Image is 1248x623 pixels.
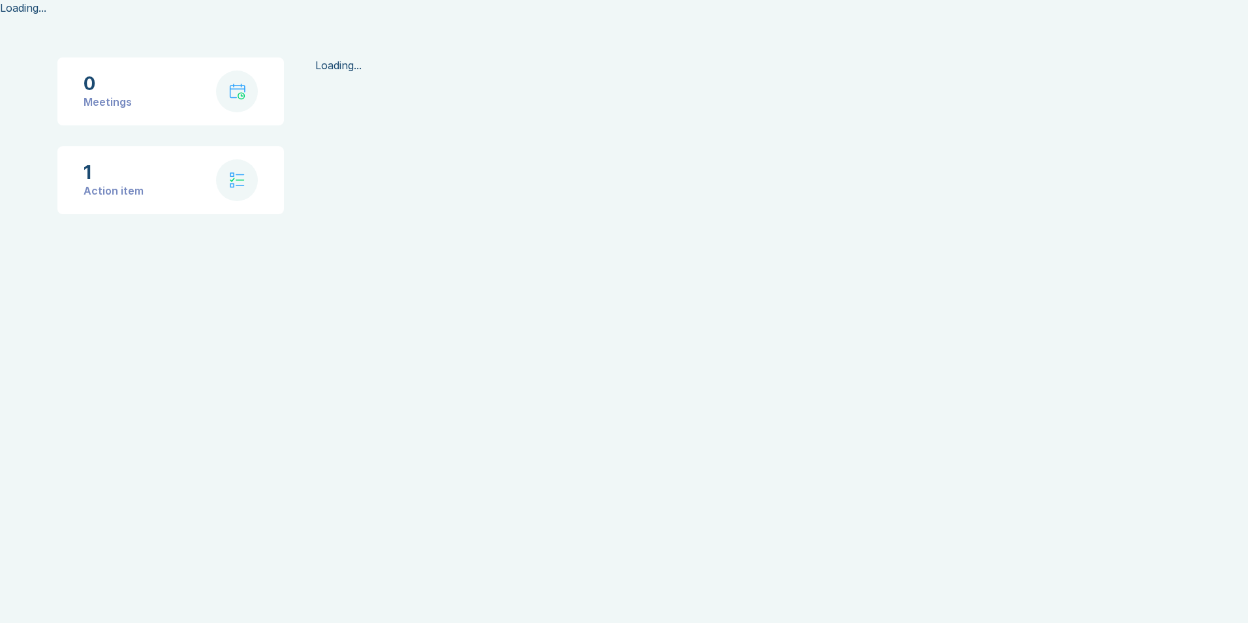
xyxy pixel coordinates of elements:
div: Action item [84,183,144,199]
div: Meetings [84,94,132,110]
div: Loading... [315,57,1191,73]
img: check-list.svg [230,172,245,188]
img: calendar-with-clock.svg [229,84,245,100]
div: 0 [84,73,132,94]
div: 1 [84,162,144,183]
